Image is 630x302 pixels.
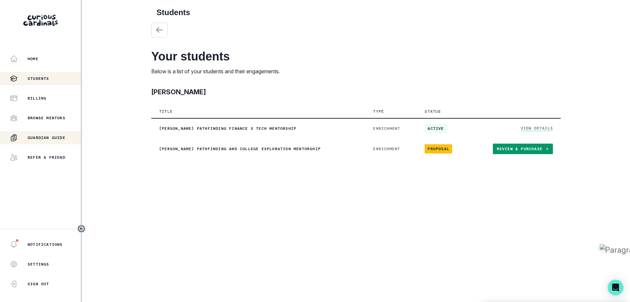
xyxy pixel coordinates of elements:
img: Curious Cardinals Logo [23,15,58,26]
p: Sign Out [28,281,49,287]
p: [PERSON_NAME] [151,87,206,97]
p: Home [28,56,38,61]
a: Review & Purchase [493,144,553,154]
h2: Your students [151,49,561,63]
p: [PERSON_NAME] Pathfinding Finance x Tech Mentorship [159,126,357,131]
p: ENRICHMENT [373,126,409,131]
p: Status [425,109,441,114]
p: Browse Mentors [28,115,65,121]
span: active [425,124,447,133]
p: Type [373,109,384,114]
h2: Students [157,8,556,17]
a: View Details [521,126,553,131]
button: Toggle sidebar [77,224,86,233]
p: [PERSON_NAME] Pathfinding and College Exploration Mentorship [159,146,357,151]
p: Refer a friend [28,155,65,160]
p: Below is a list of your students and their engagements. [151,67,561,75]
p: Billing [28,96,46,101]
div: Open Intercom Messenger [608,280,623,295]
p: Settings [28,262,49,267]
span: Proposal [425,144,452,153]
p: Students [28,76,49,81]
p: Guardian Guide [28,135,65,140]
p: Title [159,109,173,114]
p: ENRICHMENT [373,146,409,151]
p: Notifications [28,242,63,247]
